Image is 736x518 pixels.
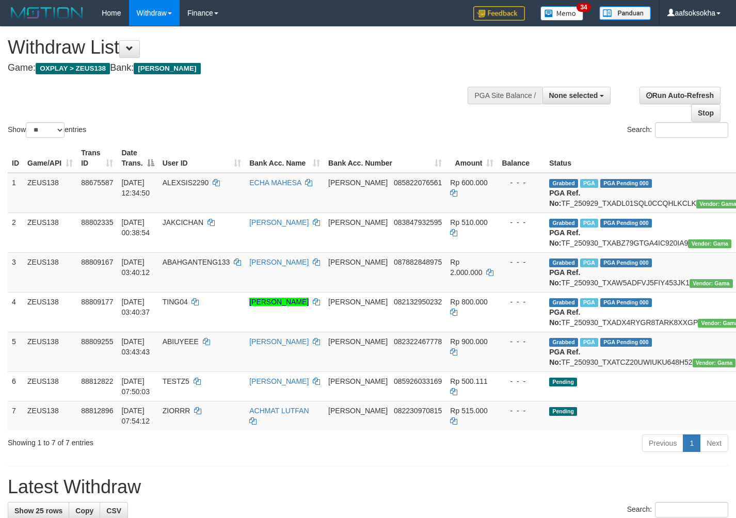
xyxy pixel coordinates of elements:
span: Marked by aaftanly [580,298,598,307]
a: [PERSON_NAME] [249,337,309,346]
img: MOTION_logo.png [8,5,86,21]
span: Copy 082132950232 to clipboard [394,298,442,306]
span: 88675587 [81,179,113,187]
b: PGA Ref. No: [549,189,580,207]
span: [PERSON_NAME] [328,407,388,415]
a: Stop [691,104,721,122]
span: Marked by aaftanly [580,258,598,267]
span: Rp 510.000 [450,218,487,226]
span: 88802335 [81,218,113,226]
span: PGA Pending [600,219,652,228]
a: ECHA MAHESA [249,179,301,187]
span: ZIORRR [163,407,190,415]
span: [PERSON_NAME] [328,179,388,187]
div: - - - [502,297,541,307]
span: CSV [106,507,121,515]
img: Button%20Memo.svg [540,6,584,21]
span: Vendor URL: https://trx31.1velocity.biz [690,279,733,288]
th: Bank Acc. Name: activate to sort column ascending [245,143,324,173]
a: [PERSON_NAME] [249,258,309,266]
span: Grabbed [549,179,578,188]
td: ZEUS138 [23,292,77,332]
span: [DATE] 03:40:12 [121,258,150,277]
div: - - - [502,217,541,228]
td: ZEUS138 [23,213,77,252]
a: 1 [683,434,700,452]
span: [PERSON_NAME] [328,337,388,346]
th: Balance [498,143,545,173]
input: Search: [655,122,728,138]
span: OXPLAY > ZEUS138 [36,63,110,74]
select: Showentries [26,122,65,138]
span: ABAHGANTENG133 [163,258,230,266]
span: Grabbed [549,258,578,267]
h1: Latest Withdraw [8,477,728,497]
span: [DATE] 00:38:54 [121,218,150,237]
label: Show entries [8,122,86,138]
th: Game/API: activate to sort column ascending [23,143,77,173]
span: Rp 800.000 [450,298,487,306]
span: [PERSON_NAME] [328,218,388,226]
label: Search: [627,502,728,517]
span: PGA Pending [600,298,652,307]
div: - - - [502,376,541,386]
span: Copy 082230970815 to clipboard [394,407,442,415]
td: 5 [8,332,23,371]
span: 88809255 [81,337,113,346]
span: Copy 082322467778 to clipboard [394,337,442,346]
th: Amount: activate to sort column ascending [446,143,498,173]
a: Previous [642,434,683,452]
td: ZEUS138 [23,401,77,430]
span: None selected [549,91,598,100]
a: [PERSON_NAME] [249,298,309,306]
div: Showing 1 to 7 of 7 entries [8,433,299,448]
div: PGA Site Balance / [468,87,542,104]
span: Grabbed [549,298,578,307]
span: TING04 [163,298,188,306]
span: [PERSON_NAME] [134,63,200,74]
td: 4 [8,292,23,332]
th: Trans ID: activate to sort column ascending [77,143,117,173]
a: Run Auto-Refresh [639,87,721,104]
span: Grabbed [549,338,578,347]
span: [DATE] 03:43:43 [121,337,150,356]
td: 1 [8,173,23,213]
b: PGA Ref. No: [549,229,580,247]
span: [PERSON_NAME] [328,298,388,306]
span: Pending [549,407,577,416]
input: Search: [655,502,728,517]
span: ALEXSIS2290 [163,179,209,187]
span: 88812822 [81,377,113,385]
span: Vendor URL: https://trx31.1velocity.biz [688,239,731,248]
div: - - - [502,336,541,347]
h1: Withdraw List [8,37,481,58]
td: ZEUS138 [23,332,77,371]
a: Next [700,434,728,452]
a: [PERSON_NAME] [249,377,309,385]
img: Feedback.jpg [473,6,525,21]
td: 3 [8,252,23,292]
th: ID [8,143,23,173]
span: JAKCICHAN [163,218,203,226]
td: ZEUS138 [23,252,77,292]
span: Copy [75,507,93,515]
span: Copy 083847932595 to clipboard [394,218,442,226]
span: Rp 600.000 [450,179,487,187]
span: 88812896 [81,407,113,415]
span: Rp 515.000 [450,407,487,415]
span: 88809177 [81,298,113,306]
b: PGA Ref. No: [549,348,580,366]
span: Rp 900.000 [450,337,487,346]
span: Rp 2.000.000 [450,258,482,277]
span: [PERSON_NAME] [328,258,388,266]
span: Vendor URL: https://trx31.1velocity.biz [693,359,736,367]
button: None selected [542,87,611,104]
span: PGA Pending [600,338,652,347]
span: ABIUYEEE [163,337,199,346]
b: PGA Ref. No: [549,308,580,327]
td: 7 [8,401,23,430]
span: [DATE] 07:50:03 [121,377,150,396]
th: User ID: activate to sort column ascending [158,143,246,173]
span: Marked by aaftanly [580,338,598,347]
span: Copy 085822076561 to clipboard [394,179,442,187]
